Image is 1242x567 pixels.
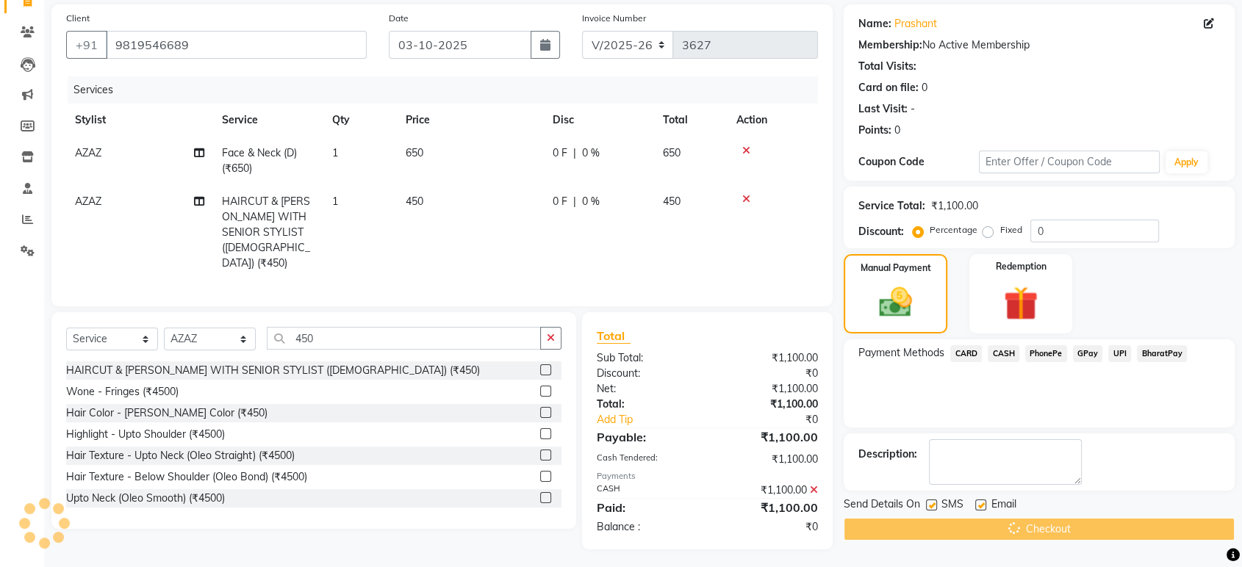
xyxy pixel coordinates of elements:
th: Action [728,104,818,137]
label: Client [66,12,90,25]
span: AZAZ [75,146,101,159]
span: SMS [941,496,963,515]
label: Date [389,12,409,25]
div: ₹1,100.00 [708,452,830,467]
div: Upto Neck (Oleo Smooth) (₹4500) [66,491,225,506]
div: Hair Texture - Below Shoulder (Oleo Bond) (₹4500) [66,469,307,485]
span: 650 [406,146,423,159]
div: Wone - Fringes (₹4500) [66,384,179,400]
div: Hair Texture - Upto Neck (Oleo Straight) (₹4500) [66,448,295,463]
label: Percentage [930,223,977,236]
label: Fixed [999,223,1022,236]
div: ₹1,100.00 [931,198,977,214]
div: Coupon Code [858,154,979,170]
div: 0 [894,123,900,138]
a: Add Tip [586,412,728,427]
span: PhonePe [1025,345,1067,362]
div: CASH [586,483,708,498]
div: Card on file: [858,80,919,95]
div: Membership: [858,37,922,53]
div: Discount: [586,366,708,381]
div: Balance : [586,519,708,535]
div: ₹1,100.00 [708,428,830,446]
div: Hair Color - [PERSON_NAME] Color (₹450) [66,405,268,421]
div: HAIRCUT & [PERSON_NAME] WITH SENIOR STYLIST ([DEMOGRAPHIC_DATA]) (₹450) [66,363,480,378]
input: Enter Offer / Coupon Code [979,151,1160,173]
div: ₹0 [708,366,830,381]
span: UPI [1108,345,1131,362]
div: Description: [858,447,917,462]
div: Points: [858,123,891,138]
div: ₹1,100.00 [708,499,830,516]
span: 1 [332,195,338,208]
div: Discount: [858,224,904,239]
span: Total [597,328,631,344]
div: Sub Total: [586,350,708,366]
img: _gift.svg [993,282,1048,325]
span: 1 [332,146,338,159]
span: Payment Methods [858,345,944,361]
span: Face & Neck (D) (₹650) [222,146,297,175]
input: Search or Scan [267,327,541,350]
label: Redemption [995,260,1046,273]
button: Apply [1166,151,1207,173]
div: Service Total: [858,198,925,214]
span: 450 [406,195,423,208]
span: 0 % [582,194,600,209]
div: Total Visits: [858,59,916,74]
span: BharatPay [1137,345,1187,362]
span: | [573,194,576,209]
th: Qty [323,104,397,137]
div: Last Visit: [858,101,908,117]
th: Stylist [66,104,213,137]
label: Invoice Number [582,12,646,25]
div: ₹0 [728,412,829,427]
div: - [911,101,915,117]
a: Prashant [894,16,937,32]
div: Payments [597,470,818,483]
th: Total [654,104,728,137]
th: Price [397,104,544,137]
span: 0 F [553,194,567,209]
span: Send Details On [844,496,920,515]
span: 450 [663,195,681,208]
th: Disc [544,104,654,137]
div: Cash Tendered: [586,452,708,467]
th: Service [213,104,323,137]
button: +91 [66,31,107,59]
div: Highlight - Upto Shoulder (₹4500) [66,427,225,442]
span: | [573,145,576,161]
div: ₹1,100.00 [708,350,830,366]
div: 0 [922,80,927,95]
span: 0 % [582,145,600,161]
span: Email [991,496,1016,515]
div: ₹1,100.00 [708,397,830,412]
span: CARD [950,345,982,362]
div: No Active Membership [858,37,1220,53]
img: _cash.svg [869,283,922,321]
div: ₹0 [708,519,830,535]
div: ₹1,100.00 [708,483,830,498]
div: Paid: [586,499,708,516]
div: Net: [586,381,708,397]
span: GPay [1073,345,1103,362]
span: CASH [988,345,1019,362]
span: AZAZ [75,195,101,208]
div: Services [68,76,829,104]
label: Manual Payment [861,261,931,275]
span: HAIRCUT & [PERSON_NAME] WITH SENIOR STYLIST ([DEMOGRAPHIC_DATA]) (₹450) [222,195,310,270]
div: Name: [858,16,891,32]
div: Payable: [586,428,708,446]
span: 0 F [553,145,567,161]
div: ₹1,100.00 [708,381,830,397]
div: Total: [586,397,708,412]
span: 650 [663,146,681,159]
input: Search by Name/Mobile/Email/Code [106,31,367,59]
